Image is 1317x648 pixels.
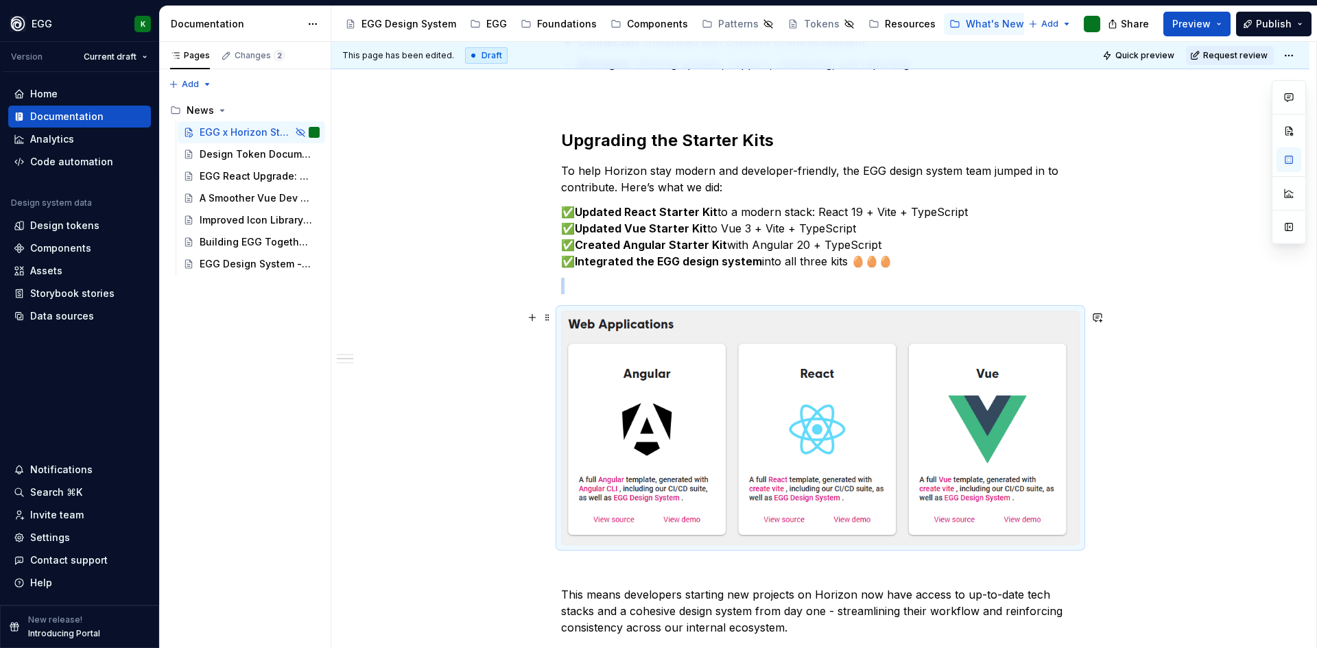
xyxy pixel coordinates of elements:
div: Storybook stories [30,287,115,300]
div: Design system data [11,197,92,208]
button: Notifications [8,459,151,481]
button: Add [1024,14,1076,34]
div: Documentation [171,17,300,31]
a: Storybook stories [8,283,151,304]
button: EGGK [3,9,156,38]
div: Analytics [30,132,74,146]
a: Components [8,237,151,259]
div: Design tokens [30,219,99,232]
div: News [165,99,325,121]
a: EGG Design System - Reaching a new milestone! 🚀 [178,253,325,275]
img: 87d06435-c97f-426c-aa5d-5eb8acd3d8b3.png [10,16,26,32]
button: Share [1101,12,1158,36]
img: c225d3e3-534e-419e-995f-0da2808025f6.png [562,311,1079,544]
span: Share [1121,17,1149,31]
div: Help [30,576,52,590]
p: New release! [28,614,82,625]
a: Code automation [8,151,151,173]
a: Foundations [515,13,602,35]
button: Quick preview [1098,46,1180,65]
strong: Updated React Starter Kit [575,205,717,219]
button: Request review [1186,46,1274,65]
button: Contact support [8,549,151,571]
div: Search ⌘K [30,485,82,499]
h2: Upgrading the Starter Kits [561,130,1080,152]
a: Home [8,83,151,105]
div: Home [30,87,58,101]
a: EGG x Horizon Starter Kits [178,121,325,143]
div: EGG Design System - Reaching a new milestone! 🚀 [200,257,313,271]
a: EGG React Upgrade: React 19 + More ⚛️ [178,165,325,187]
p: ✅ to a modern stack: React 19 + Vite + TypeScript ✅ to Vue 3 + Vite + TypeScript ✅ with Angular 2... [561,204,1080,269]
button: Search ⌘K [8,481,151,503]
div: Components [627,17,688,31]
div: Changes [235,50,285,61]
a: What's New [944,13,1030,35]
div: A Smoother Vue Dev Experience 💛 [200,191,313,205]
div: EGG [486,17,507,31]
a: Data sources [8,305,151,327]
button: Help [8,572,151,594]
div: News [187,104,214,117]
span: Add [1041,19,1058,29]
div: Patterns [718,17,759,31]
div: Page tree [340,10,1021,38]
span: 2 [274,50,285,61]
a: Analytics [8,128,151,150]
div: EGG Design System [361,17,456,31]
span: Publish [1256,17,1292,31]
a: Patterns [696,13,779,35]
a: Invite team [8,504,151,526]
span: Current draft [84,51,137,62]
div: Pages [170,50,210,61]
p: Introducing Portal [28,628,100,639]
a: Components [605,13,693,35]
a: EGG [464,13,512,35]
span: Quick preview [1115,50,1174,61]
p: This means developers starting new projects on Horizon now have access to up-to-date tech stacks ... [561,586,1080,636]
a: Tokens [782,13,860,35]
span: Add [182,79,199,90]
div: Foundations [537,17,597,31]
div: EGG x Horizon Starter Kits [200,125,291,139]
div: Improved Icon Library 🔎 [200,213,313,227]
div: EGG [32,17,52,31]
div: Resources [885,17,936,31]
a: A Smoother Vue Dev Experience 💛 [178,187,325,209]
div: Documentation [30,110,104,123]
a: Assets [8,260,151,282]
div: EGG React Upgrade: React 19 + More ⚛️ [200,169,313,183]
div: Design Token Documentation - Now clearer and smarter! 🎨 [200,147,313,161]
a: EGG Design System [340,13,462,35]
span: Request review [1203,50,1268,61]
p: To help Horizon stay modern and developer-friendly, the EGG design system team jumped in to contr... [561,163,1080,195]
span: Preview [1172,17,1211,31]
span: This page has been edited. [342,50,454,61]
div: K [141,19,145,29]
a: Design tokens [8,215,151,237]
a: Resources [863,13,941,35]
div: Tokens [804,17,840,31]
button: Add [165,75,216,94]
strong: Created Angular Starter Kit [575,238,727,252]
a: Design Token Documentation - Now clearer and smarter! 🎨 [178,143,325,165]
div: Page tree [165,99,325,275]
strong: Integrated the EGG design system [575,254,762,268]
div: Building EGG Together 🙌 [200,235,313,249]
div: Assets [30,264,62,278]
a: Documentation [8,106,151,128]
div: Invite team [30,508,84,522]
button: Preview [1163,12,1231,36]
button: Current draft [78,47,154,67]
div: Components [30,241,91,255]
div: Version [11,51,43,62]
div: Contact support [30,553,108,567]
div: Draft [465,47,508,64]
strong: Updated Vue Starter Kit [575,221,707,235]
div: Notifications [30,463,93,477]
div: Data sources [30,309,94,323]
button: Publish [1236,12,1312,36]
a: Settings [8,527,151,549]
div: What's New [966,17,1024,31]
div: Settings [30,531,70,544]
